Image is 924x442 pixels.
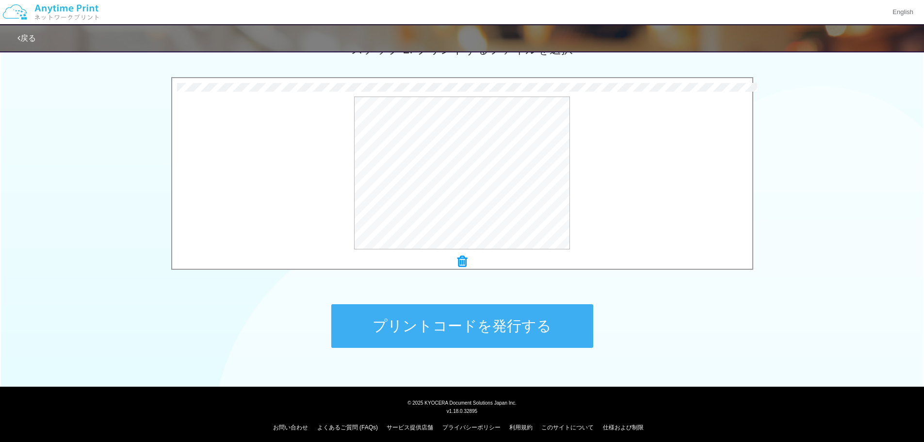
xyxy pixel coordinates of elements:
[442,424,501,431] a: プライバシーポリシー
[331,304,593,348] button: プリントコードを発行する
[541,424,594,431] a: このサイトについて
[17,34,36,42] a: 戻る
[351,43,572,56] span: ステップ 2: プリントするファイルを選択
[317,424,378,431] a: よくあるご質問 (FAQs)
[447,408,477,414] span: v1.18.0.32895
[407,399,517,406] span: © 2025 KYOCERA Document Solutions Japan Inc.
[387,424,433,431] a: サービス提供店舗
[509,424,533,431] a: 利用規約
[273,424,308,431] a: お問い合わせ
[603,424,644,431] a: 仕様および制限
